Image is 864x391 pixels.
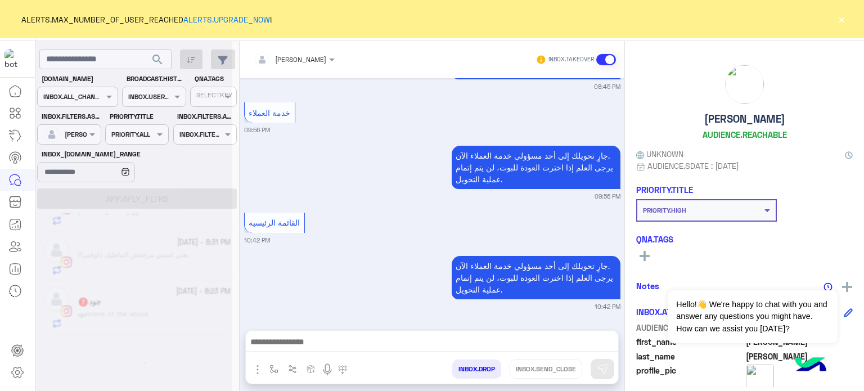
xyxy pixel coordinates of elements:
[275,55,326,64] span: [PERSON_NAME]
[265,359,283,378] button: select flow
[836,14,847,25] button: ×
[643,206,686,214] b: PRIORITY.HIGH
[183,15,270,24] a: ALERTS.UPGRADE_NOW
[636,148,683,160] span: UNKNOWN
[647,160,739,172] span: AUDIENCE.SDATE : [DATE]
[842,282,852,292] img: add
[321,363,334,376] img: send voice note
[283,359,302,378] button: Trigger scenario
[452,359,501,379] button: INBOX.DROP
[302,359,321,378] button: create order
[249,218,300,227] span: القائمة الرئيسية
[452,256,620,299] p: 7/10/2025, 10:42 PM
[244,236,270,245] small: 10:42 PM
[548,55,594,64] small: INBOX.TAKEOVER
[636,322,744,334] span: AUDIENCE.ATTNAME
[636,307,709,317] h6: INBOX.ATTRIBUTES
[510,359,582,379] button: INBOX.SEND_CLOSE
[703,129,787,140] h6: AUDIENCE.REACHABLE
[791,346,830,385] img: hulul-logo.png
[21,14,272,25] span: ALERTS.MAX_NUMBER_OF_USER_REACHED !
[704,113,785,125] h5: [PERSON_NAME]
[636,281,659,291] h6: Notes
[595,192,620,201] small: 09:56 PM
[636,336,744,348] span: first_name
[288,365,297,374] img: Trigger scenario
[636,185,693,195] h6: PRIORITY.TITLE
[307,365,316,374] img: create order
[668,290,837,343] span: Hello!👋 We're happy to chat with you and answer any questions you might have. How can we assist y...
[338,365,347,374] img: make a call
[597,363,608,375] img: send message
[636,365,744,390] span: profile_pic
[594,82,620,91] small: 08:45 PM
[452,146,620,189] p: 7/10/2025, 9:56 PM
[595,302,620,311] small: 10:42 PM
[251,363,264,376] img: send attachment
[746,350,853,362] span: Ahmed
[636,350,744,362] span: last_name
[124,124,143,144] div: loading...
[726,65,764,104] img: picture
[4,49,25,69] img: 919860931428189
[195,90,232,103] div: SELECTKEY
[269,365,278,374] img: select flow
[636,234,853,244] h6: QNA.TAGS
[244,125,270,134] small: 09:56 PM
[249,108,290,118] span: خدمة العملاء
